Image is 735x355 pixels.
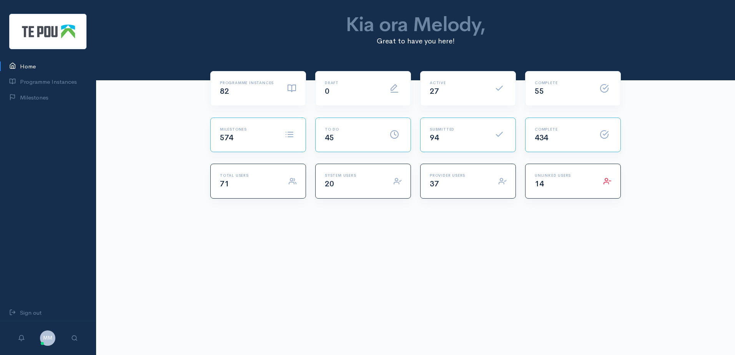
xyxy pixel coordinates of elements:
[40,330,55,346] span: MM
[9,14,86,49] img: Te Pou
[535,173,594,177] h6: Unlinked Users
[535,179,544,189] span: 14
[430,173,489,177] h6: Provider Users
[430,179,439,189] span: 37
[265,36,566,46] p: Great to have you here!
[220,173,279,177] h6: Total Users
[220,179,229,189] span: 71
[265,14,566,36] h1: Kia ora Melody,
[40,334,55,341] a: MM
[325,173,384,177] h6: System Users
[325,179,334,189] span: 20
